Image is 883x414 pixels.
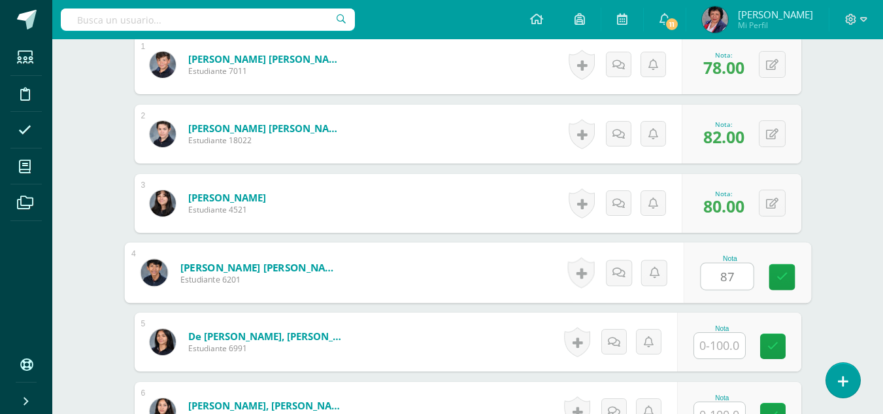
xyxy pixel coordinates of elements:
a: De [PERSON_NAME], [PERSON_NAME] [188,330,345,343]
div: Nota: [703,50,744,60]
div: Nota: [703,189,744,198]
a: [PERSON_NAME] [188,191,266,204]
input: Busca un usuario... [61,9,355,31]
img: 052a2ce7d32b897775d2b8c12b55569e.png [150,329,176,355]
div: Nota [700,255,759,262]
span: 82.00 [703,126,744,148]
span: 80.00 [703,195,744,217]
a: [PERSON_NAME] [PERSON_NAME] [188,122,345,135]
span: Estudiante 6201 [180,274,341,286]
input: 0-100.0 [694,333,745,358]
span: Estudiante 6991 [188,343,345,354]
a: [PERSON_NAME], [PERSON_NAME] [188,399,345,412]
span: 78.00 [703,56,744,78]
a: [PERSON_NAME] [PERSON_NAME] [180,260,341,274]
img: ebab5680bdde8a5a2c0e517c7f91eff8.png [702,7,728,33]
div: Nota [693,394,751,402]
span: Estudiante 18022 [188,135,345,146]
a: [PERSON_NAME] [PERSON_NAME] [188,52,345,65]
img: 114465c4610b8704abefd27770cee4b6.png [141,259,167,286]
img: 9e7d15a7df74504af05695bdc0a4daf2.png [150,52,176,78]
span: 11 [665,17,679,31]
span: [PERSON_NAME] [738,8,813,21]
span: Mi Perfil [738,20,813,31]
input: 0-100.0 [701,264,753,290]
img: 304d5b1c67bd608131a7673bfd7614bc.png [150,121,176,147]
span: Estudiante 4521 [188,204,266,215]
span: Estudiante 7011 [188,65,345,77]
div: Nota: [703,120,744,129]
div: Nota [693,325,751,332]
img: 7de273724334d18f893024ffcbbd66c7.png [150,190,176,216]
